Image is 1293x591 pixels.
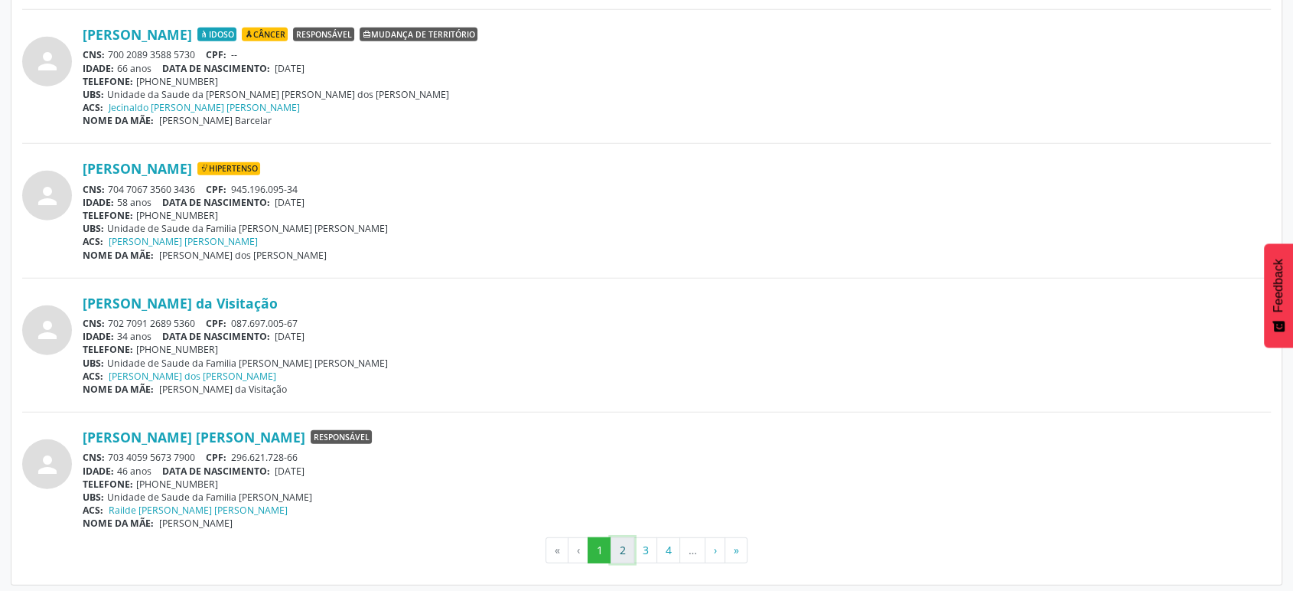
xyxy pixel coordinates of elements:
div: [PHONE_NUMBER] [83,478,1271,491]
div: 702 7091 2689 5360 [83,317,1271,330]
span: CPF: [206,317,226,330]
span: NOME DA MÃE: [83,517,154,530]
span: IDADE: [83,62,114,75]
span: TELEFONE: [83,75,133,88]
div: Unidade de Saude da Familia [PERSON_NAME] [PERSON_NAME] [83,357,1271,370]
span: DATA DE NASCIMENTO: [162,62,270,75]
div: 34 anos [83,330,1271,343]
span: Responsável [311,430,372,444]
span: [PERSON_NAME] dos [PERSON_NAME] [159,249,327,262]
span: UBS: [83,88,104,101]
span: IDADE: [83,196,114,209]
button: Go to page 1 [588,537,611,563]
a: Jecinaldo [PERSON_NAME] [PERSON_NAME] [109,101,300,114]
span: 296.621.728-66 [231,451,298,464]
div: [PHONE_NUMBER] [83,209,1271,222]
span: Idoso [197,28,236,41]
i: person [34,316,61,344]
span: DATA DE NASCIMENTO: [162,330,270,343]
i: person [34,451,61,478]
span: DATA DE NASCIMENTO: [162,196,270,209]
span: Responsável [293,28,354,41]
button: Go to page 4 [656,537,680,563]
span: [PERSON_NAME] da Visitação [159,383,287,396]
a: [PERSON_NAME] da Visitação [83,295,278,312]
div: 700 2089 3588 5730 [83,48,1271,61]
span: NOME DA MÃE: [83,114,154,127]
div: [PHONE_NUMBER] [83,75,1271,88]
div: 66 anos [83,62,1271,75]
span: CNS: [83,183,105,196]
button: Go to page 3 [633,537,657,563]
div: Unidade de Saude da Familia [PERSON_NAME] [PERSON_NAME] [83,222,1271,235]
span: [PERSON_NAME] [159,517,233,530]
div: Unidade de Saude da Familia [PERSON_NAME] [83,491,1271,504]
span: Hipertenso [197,162,260,176]
span: 087.697.005-67 [231,317,298,330]
span: CPF: [206,183,226,196]
button: Go to next page [705,537,725,563]
div: Unidade da Saude da [PERSON_NAME] [PERSON_NAME] dos [PERSON_NAME] [83,88,1271,101]
span: TELEFONE: [83,209,133,222]
div: 703 4059 5673 7900 [83,451,1271,464]
span: CNS: [83,48,105,61]
span: [DATE] [275,62,305,75]
span: UBS: [83,222,104,235]
a: [PERSON_NAME] [83,160,192,177]
a: [PERSON_NAME] [PERSON_NAME] [109,235,258,248]
span: CNS: [83,451,105,464]
span: ACS: [83,101,103,114]
button: Go to page 2 [611,537,634,563]
ul: Pagination [22,537,1271,563]
span: [DATE] [275,465,305,478]
a: [PERSON_NAME] [83,26,192,43]
button: Go to last page [725,537,747,563]
span: NOME DA MÃE: [83,383,154,396]
div: [PHONE_NUMBER] [83,343,1271,356]
div: 704 7067 3560 3436 [83,183,1271,196]
span: Câncer [242,28,288,41]
span: -- [231,48,237,61]
a: [PERSON_NAME] dos [PERSON_NAME] [109,370,276,383]
span: ACS: [83,235,103,248]
i: person [34,47,61,75]
span: UBS: [83,357,104,370]
span: Feedback [1272,259,1285,312]
span: [PERSON_NAME] Barcelar [159,114,272,127]
span: ACS: [83,370,103,383]
span: NOME DA MÃE: [83,249,154,262]
span: UBS: [83,491,104,504]
span: CNS: [83,317,105,330]
span: CPF: [206,451,226,464]
div: 58 anos [83,196,1271,209]
span: Mudança de território [360,28,477,41]
span: IDADE: [83,465,114,478]
span: IDADE: [83,330,114,343]
span: [DATE] [275,330,305,343]
span: TELEFONE: [83,478,133,491]
span: CPF: [206,48,226,61]
span: 945.196.095-34 [231,183,298,196]
span: [DATE] [275,196,305,209]
span: DATA DE NASCIMENTO: [162,465,270,478]
i: person [34,182,61,210]
div: 46 anos [83,465,1271,478]
a: [PERSON_NAME] [PERSON_NAME] [83,429,305,446]
a: Railde [PERSON_NAME] [PERSON_NAME] [109,504,288,517]
span: TELEFONE: [83,343,133,356]
button: Feedback - Mostrar pesquisa [1264,243,1293,348]
span: ACS: [83,504,103,517]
